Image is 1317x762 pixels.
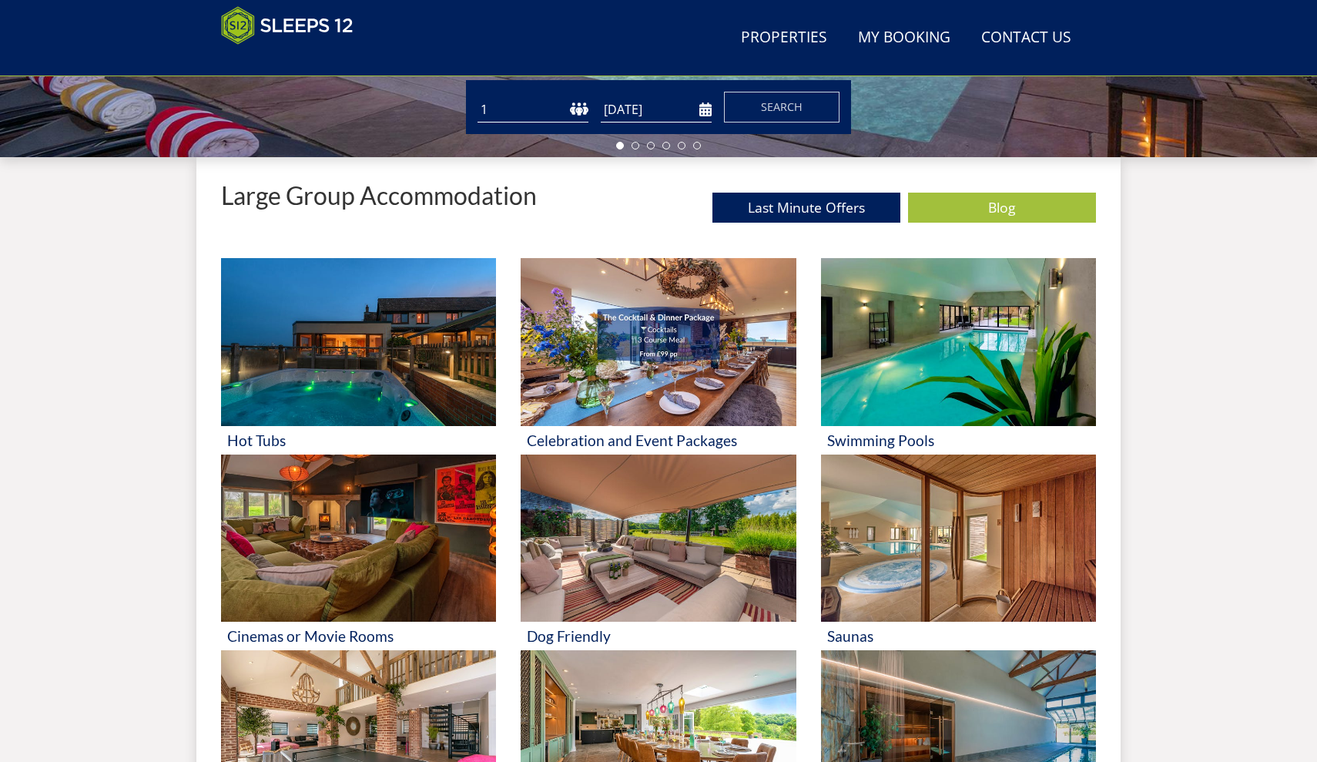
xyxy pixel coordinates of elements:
a: Contact Us [975,21,1077,55]
a: Properties [735,21,833,55]
p: Large Group Accommodation [221,182,537,209]
a: 'Cinemas or Movie Rooms' - Large Group Accommodation Holiday Ideas Cinemas or Movie Rooms [221,455,496,651]
h3: Celebration and Event Packages [527,432,789,448]
input: Arrival Date [601,97,712,123]
h3: Cinemas or Movie Rooms [227,628,490,644]
a: 'Dog Friendly' - Large Group Accommodation Holiday Ideas Dog Friendly [521,455,796,651]
a: Last Minute Offers [712,193,900,223]
h3: Hot Tubs [227,432,490,448]
a: My Booking [852,21,957,55]
a: 'Saunas' - Large Group Accommodation Holiday Ideas Saunas [821,455,1096,651]
img: 'Dog Friendly' - Large Group Accommodation Holiday Ideas [521,455,796,623]
h3: Saunas [827,628,1090,644]
img: 'Hot Tubs' - Large Group Accommodation Holiday Ideas [221,258,496,426]
a: 'Hot Tubs' - Large Group Accommodation Holiday Ideas Hot Tubs [221,258,496,455]
img: 'Swimming Pools' - Large Group Accommodation Holiday Ideas [821,258,1096,426]
img: 'Saunas' - Large Group Accommodation Holiday Ideas [821,455,1096,623]
h3: Dog Friendly [527,628,789,644]
img: Sleeps 12 [221,6,354,45]
span: Search [761,99,803,114]
a: 'Swimming Pools' - Large Group Accommodation Holiday Ideas Swimming Pools [821,258,1096,455]
a: 'Celebration and Event Packages' - Large Group Accommodation Holiday Ideas Celebration and Event ... [521,258,796,455]
a: Blog [908,193,1096,223]
iframe: Customer reviews powered by Trustpilot [213,54,375,67]
img: 'Cinemas or Movie Rooms' - Large Group Accommodation Holiday Ideas [221,455,496,623]
img: 'Celebration and Event Packages' - Large Group Accommodation Holiday Ideas [521,258,796,426]
button: Search [724,92,839,123]
h3: Swimming Pools [827,432,1090,448]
